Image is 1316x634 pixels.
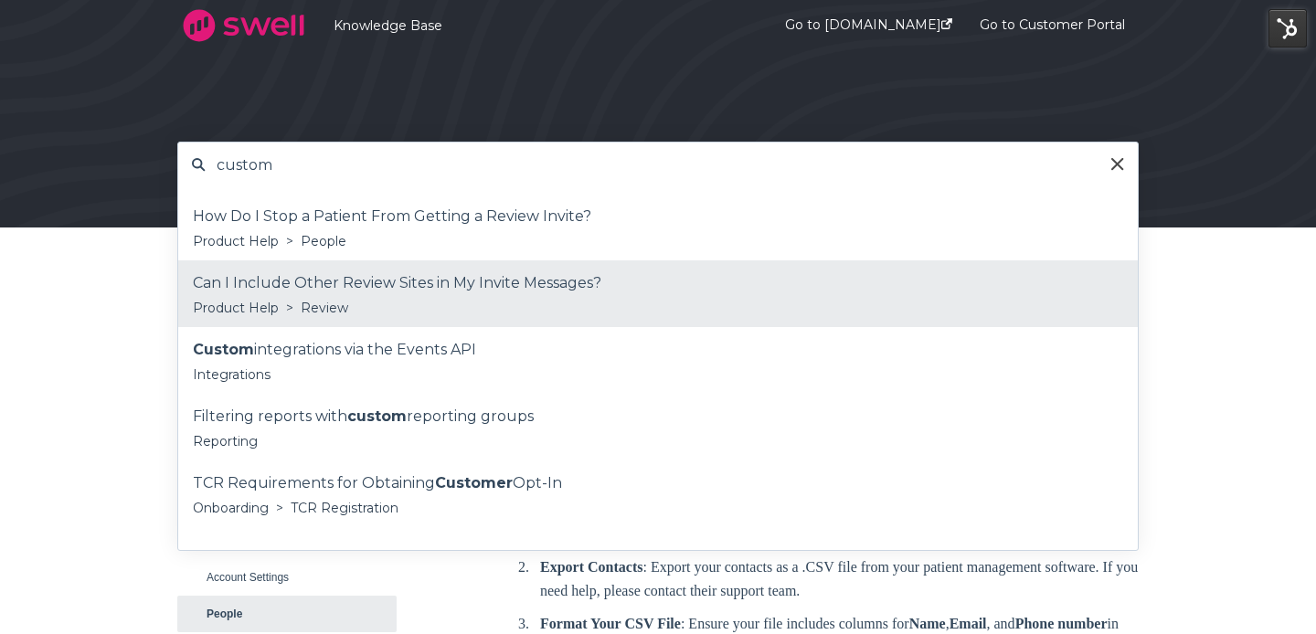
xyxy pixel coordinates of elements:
[178,395,1138,461] a: Filtering reports withcustomreporting groupsReporting
[178,260,1138,327] a: Can I Include Other Review Sites in My Invite Messages?Product Help > Review
[193,203,1123,230] div: How Do I Stop a Patient From Getting a Review Invite?
[193,364,1123,386] div: Integrations
[193,470,1123,497] div: TCR Requirements for Obtaining Opt-In
[347,407,407,425] span: custom
[177,596,397,632] a: People
[193,497,1123,519] div: Onboarding > TCR Registration
[193,230,1123,252] div: Product Help > People
[178,194,1138,260] a: How Do I Stop a Patient From Getting a Review Invite?Product Help > People
[193,336,1123,364] div: integrations via the Events API
[178,327,1138,394] a: Customintegrations via the Events APIIntegrations
[193,430,1123,452] div: Reporting
[193,341,254,358] span: Custom
[178,461,1138,528] a: TCR Requirements for ObtainingCustomerOpt-InOnboarding > TCR Registration
[1015,616,1108,631] strong: Phone number
[540,555,1139,603] p: : Export your contacts as a .CSV file from your patient management software. If you need help, pl...
[1268,9,1307,48] img: HubSpot Tools Menu Toggle
[177,559,397,596] a: Account Settings
[909,616,946,631] strong: Name
[540,559,642,575] strong: Export Contacts
[193,403,1123,430] div: Filtering reports with reporting groups
[193,297,1123,319] div: Product Help > Review
[193,269,1123,297] div: Can I Include Other Review Sites in My Invite Messages?
[206,145,1111,185] input: Search for answers
[334,17,730,34] a: Knowledge Base
[950,616,987,631] strong: Email
[435,474,513,491] span: Customer
[177,3,310,48] img: company logo
[540,616,681,631] strong: Format Your CSV File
